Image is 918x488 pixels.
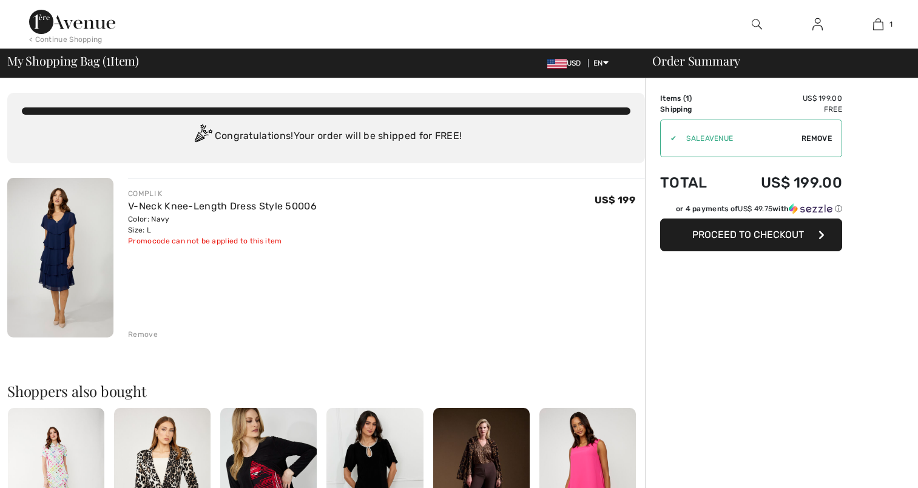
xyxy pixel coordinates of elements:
div: ✔ [661,133,677,144]
img: My Info [812,17,823,32]
span: 1 [686,94,689,103]
span: Proceed to Checkout [692,229,804,240]
span: 1 [106,52,110,67]
td: Items ( ) [660,93,727,104]
img: search the website [752,17,762,32]
div: COMPLI K [128,188,317,199]
span: US$ 199 [595,194,635,206]
span: Remove [802,133,832,144]
div: Color: Navy Size: L [128,214,317,236]
img: 1ère Avenue [29,10,115,34]
div: Order Summary [638,55,911,67]
a: Sign In [803,17,832,32]
td: Shipping [660,104,727,115]
td: US$ 199.00 [727,93,842,104]
img: My Bag [873,17,883,32]
td: US$ 199.00 [727,162,842,203]
div: Promocode can not be applied to this item [128,236,317,246]
img: Sezzle [789,203,832,214]
td: Total [660,162,727,203]
span: US$ 49.75 [738,205,772,213]
div: < Continue Shopping [29,34,103,45]
a: 1 [848,17,908,32]
button: Proceed to Checkout [660,219,842,251]
div: or 4 payments ofUS$ 49.75withSezzle Click to learn more about Sezzle [660,203,842,219]
h2: Shoppers also bought [7,384,645,398]
span: USD [547,59,586,67]
span: EN [593,59,609,67]
div: Remove [128,329,158,340]
span: My Shopping Bag ( Item) [7,55,139,67]
img: Congratulation2.svg [191,124,215,149]
span: 1 [889,19,893,30]
img: US Dollar [547,59,567,69]
a: V-Neck Knee-Length Dress Style 50006 [128,200,317,212]
td: Free [727,104,842,115]
input: Promo code [677,120,802,157]
img: V-Neck Knee-Length Dress Style 50006 [7,178,113,337]
div: or 4 payments of with [676,203,842,214]
div: Congratulations! Your order will be shipped for FREE! [22,124,630,149]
